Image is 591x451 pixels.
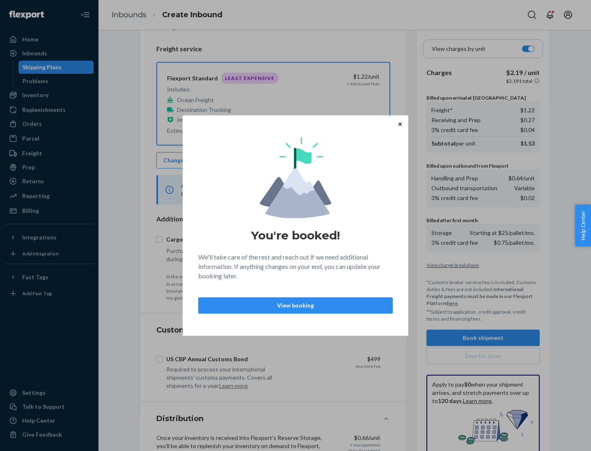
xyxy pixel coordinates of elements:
h1: You're booked! [251,228,340,243]
img: svg+xml,%3Csvg%20viewBox%3D%220%200%20174%20197%22%20fill%3D%22none%22%20xmlns%3D%22http%3A%2F%2F... [260,137,331,218]
p: We'll take care of the rest and reach out if we need additional information. If anything changes ... [198,253,393,281]
button: Close [396,119,404,128]
p: View booking [205,301,386,310]
button: View booking [198,297,393,314]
